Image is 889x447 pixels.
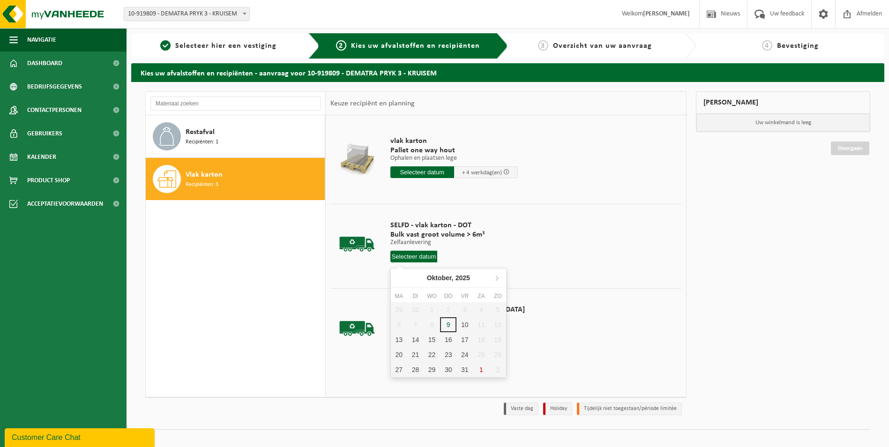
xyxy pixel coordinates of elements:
[462,170,502,176] span: + 4 werkdag(en)
[553,42,652,50] span: Overzicht van uw aanvraag
[440,362,456,377] div: 30
[490,291,506,301] div: zo
[150,97,321,111] input: Materiaal zoeken
[124,7,249,21] span: 10-919809 - DEMATRA PRYK 3 - KRUISEM
[390,230,485,239] span: Bulk vast groot volume > 6m³
[390,136,518,146] span: vlak karton
[326,92,419,115] div: Keuze recipiënt en planning
[762,40,772,51] span: 4
[831,142,869,155] a: Doorgaan
[131,63,884,82] h2: Kies uw afvalstoffen en recipiënten - aanvraag voor 10-919809 - DEMATRA PRYK 3 - KRUISEM
[543,402,572,415] li: Holiday
[407,347,424,362] div: 21
[456,347,473,362] div: 24
[5,426,157,447] iframe: chat widget
[643,10,690,17] strong: [PERSON_NAME]
[456,317,473,332] div: 10
[423,270,474,285] div: Oktober,
[27,98,82,122] span: Contactpersonen
[456,275,470,281] i: 2025
[424,291,440,301] div: wo
[440,332,456,347] div: 16
[146,115,325,158] button: Restafval Recipiënten: 1
[27,169,70,192] span: Product Shop
[456,332,473,347] div: 17
[336,40,346,51] span: 2
[186,127,215,138] span: Restafval
[27,122,62,145] span: Gebruikers
[391,362,407,377] div: 27
[407,332,424,347] div: 14
[391,291,407,301] div: ma
[391,347,407,362] div: 20
[504,402,538,415] li: Vaste dag
[27,145,56,169] span: Kalender
[456,362,473,377] div: 31
[390,239,485,246] p: Zelfaanlevering
[175,42,276,50] span: Selecteer hier een vestiging
[407,291,424,301] div: di
[27,28,56,52] span: Navigatie
[424,362,440,377] div: 29
[186,169,223,180] span: Vlak karton
[27,75,82,98] span: Bedrijfsgegevens
[577,402,682,415] li: Tijdelijk niet toegestaan/période limitée
[146,158,325,200] button: Vlak karton Recipiënten: 3
[186,180,218,189] span: Recipiënten: 3
[424,347,440,362] div: 22
[27,52,62,75] span: Dashboard
[390,221,485,230] span: SELFD - vlak karton - DOT
[390,155,518,162] p: Ophalen en plaatsen lege
[351,42,480,50] span: Kies uw afvalstoffen en recipiënten
[124,7,250,21] span: 10-919809 - DEMATRA PRYK 3 - KRUISEM
[473,291,489,301] div: za
[696,91,870,114] div: [PERSON_NAME]
[390,146,518,155] span: Pallet one way hout
[456,291,473,301] div: vr
[424,332,440,347] div: 15
[696,114,870,132] p: Uw winkelmand is leeg
[777,42,819,50] span: Bevestiging
[160,40,171,51] span: 1
[136,40,301,52] a: 1Selecteer hier een vestiging
[186,138,218,147] span: Recipiënten: 1
[390,166,454,178] input: Selecteer datum
[440,347,456,362] div: 23
[390,251,438,262] input: Selecteer datum
[440,291,456,301] div: do
[538,40,548,51] span: 3
[391,332,407,347] div: 13
[440,317,456,332] div: 9
[407,362,424,377] div: 28
[27,192,103,216] span: Acceptatievoorwaarden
